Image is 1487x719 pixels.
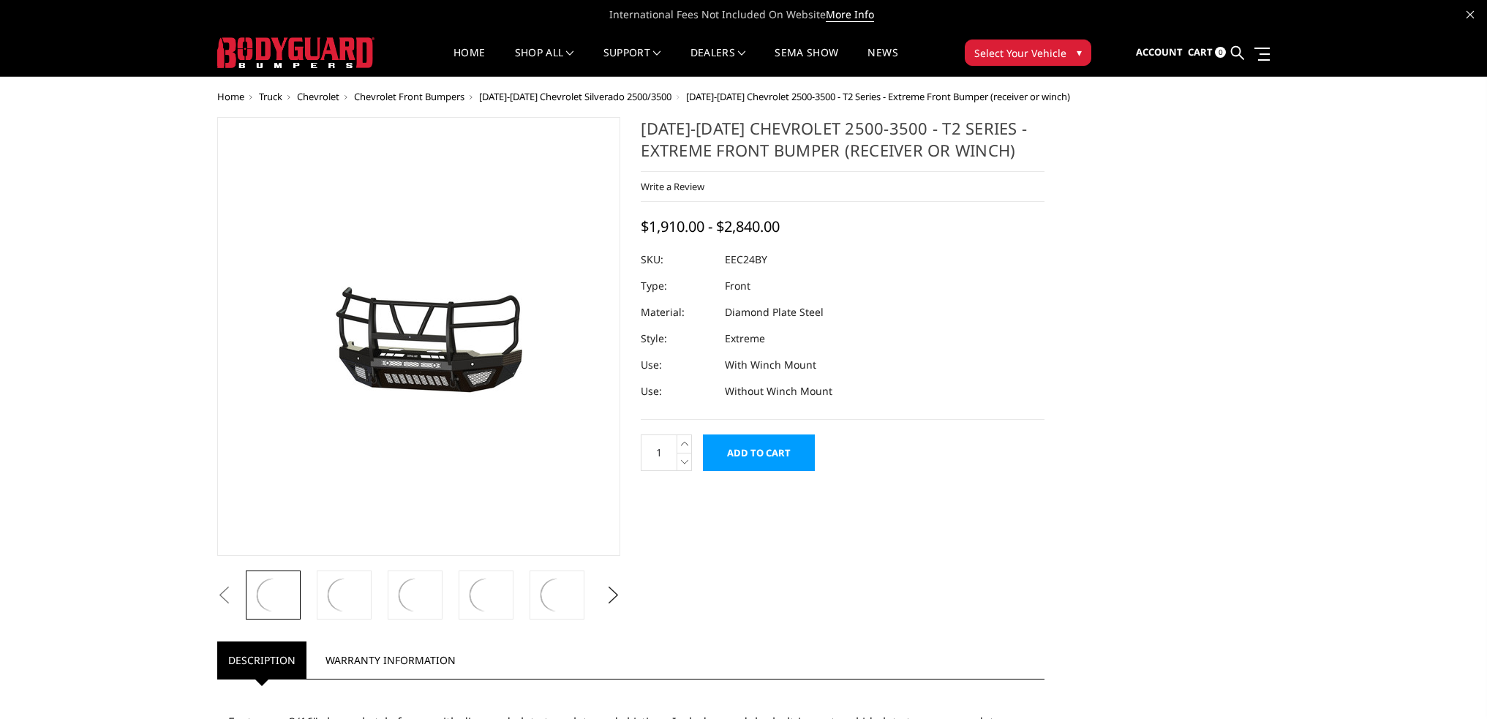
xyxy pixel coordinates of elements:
dd: Extreme [725,325,765,352]
span: Select Your Vehicle [974,45,1066,61]
dt: Type: [641,273,714,299]
dt: Use: [641,352,714,378]
button: Select Your Vehicle [965,39,1091,66]
img: 2024-2025 Chevrolet 2500-3500 - T2 Series - Extreme Front Bumper (receiver or winch) [236,251,601,422]
dd: Front [725,273,750,299]
a: Warranty Information [315,641,467,679]
input: Add to Cart [703,434,815,471]
span: Account [1136,45,1183,59]
dt: Material: [641,299,714,325]
a: Description [217,641,306,679]
dt: Style: [641,325,714,352]
h1: [DATE]-[DATE] Chevrolet 2500-3500 - T2 Series - Extreme Front Bumper (receiver or winch) [641,117,1044,172]
dd: EEC24BY [725,246,767,273]
button: Next [602,584,624,606]
span: ▾ [1077,45,1082,60]
a: Chevrolet Front Bumpers [354,90,464,103]
img: 2024-2025 Chevrolet 2500-3500 - T2 Series - Extreme Front Bumper (receiver or winch) [466,575,506,615]
dd: Diamond Plate Steel [725,299,824,325]
dt: SKU: [641,246,714,273]
a: News [867,48,897,76]
a: Truck [259,90,282,103]
a: shop all [515,48,574,76]
dd: Without Winch Mount [725,378,832,404]
span: 0 [1215,47,1226,58]
a: Home [453,48,485,76]
a: Cart 0 [1188,33,1226,72]
dt: Use: [641,378,714,404]
span: Cart [1188,45,1213,59]
img: 2024-2025 Chevrolet 2500-3500 - T2 Series - Extreme Front Bumper (receiver or winch) [324,575,364,615]
img: 2024-2025 Chevrolet 2500-3500 - T2 Series - Extreme Front Bumper (receiver or winch) [395,575,435,615]
a: [DATE]-[DATE] Chevrolet Silverado 2500/3500 [479,90,671,103]
img: 2024-2025 Chevrolet 2500-3500 - T2 Series - Extreme Front Bumper (receiver or winch) [253,575,293,615]
a: Account [1136,33,1183,72]
a: Home [217,90,244,103]
a: Write a Review [641,180,704,193]
button: Previous [214,584,236,606]
img: BODYGUARD BUMPERS [217,37,374,68]
a: Dealers [690,48,746,76]
img: 2024-2025 Chevrolet 2500-3500 - T2 Series - Extreme Front Bumper (receiver or winch) [537,575,577,615]
span: [DATE]-[DATE] Chevrolet 2500-3500 - T2 Series - Extreme Front Bumper (receiver or winch) [686,90,1070,103]
a: 2024-2025 Chevrolet 2500-3500 - T2 Series - Extreme Front Bumper (receiver or winch) [217,117,621,556]
a: Chevrolet [297,90,339,103]
span: $1,910.00 - $2,840.00 [641,217,780,236]
a: SEMA Show [775,48,838,76]
a: Support [603,48,661,76]
a: More Info [826,7,874,22]
dd: With Winch Mount [725,352,816,378]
